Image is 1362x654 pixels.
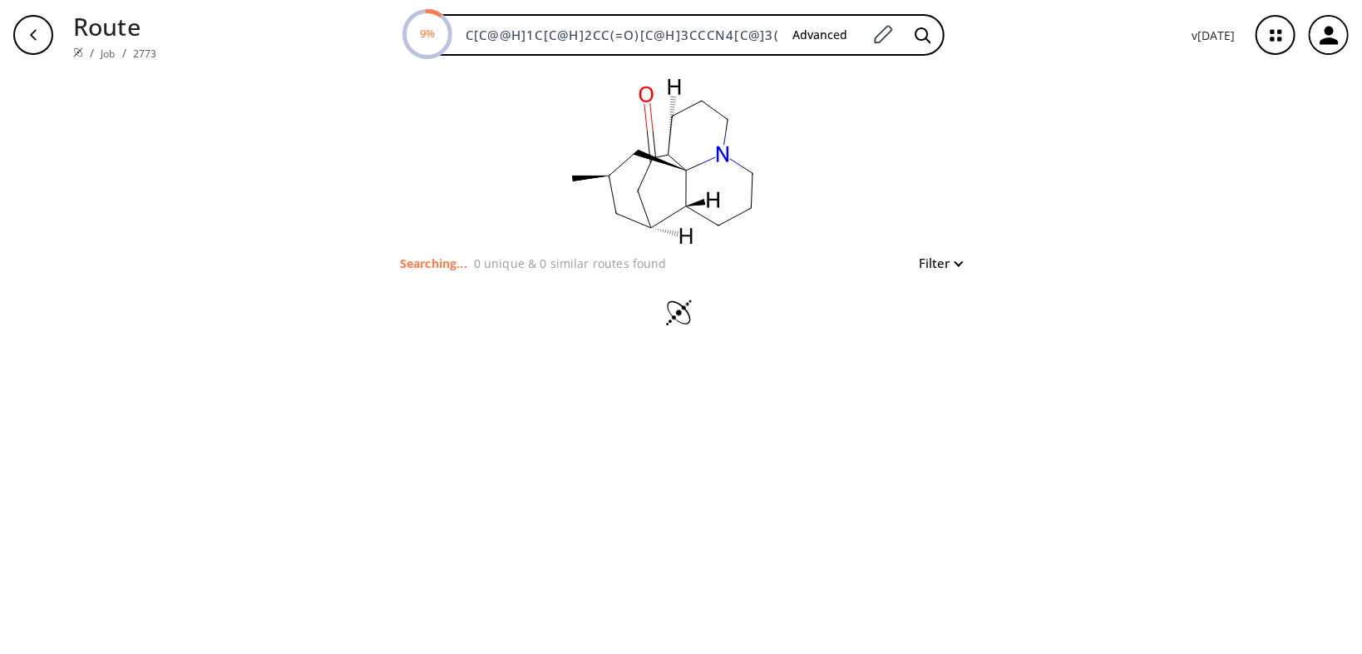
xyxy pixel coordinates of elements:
[1192,27,1236,44] p: v [DATE]
[474,255,667,272] p: 0 unique & 0 similar routes found
[496,70,829,253] svg: C[C@@H]1C[C@H]2CC(=O)[C@H]3CCCN4[C@]3(C1)[C@@H]2CCC4
[420,26,435,41] text: 9%
[400,255,467,272] p: Searching...
[73,47,83,57] img: Spaya logo
[456,27,780,43] input: Enter SMILES
[133,47,157,61] a: 2773
[909,257,962,270] button: Filter
[780,20,861,51] button: Advanced
[73,8,156,44] p: Route
[122,44,126,62] li: /
[101,47,115,61] a: Job
[90,44,94,62] li: /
